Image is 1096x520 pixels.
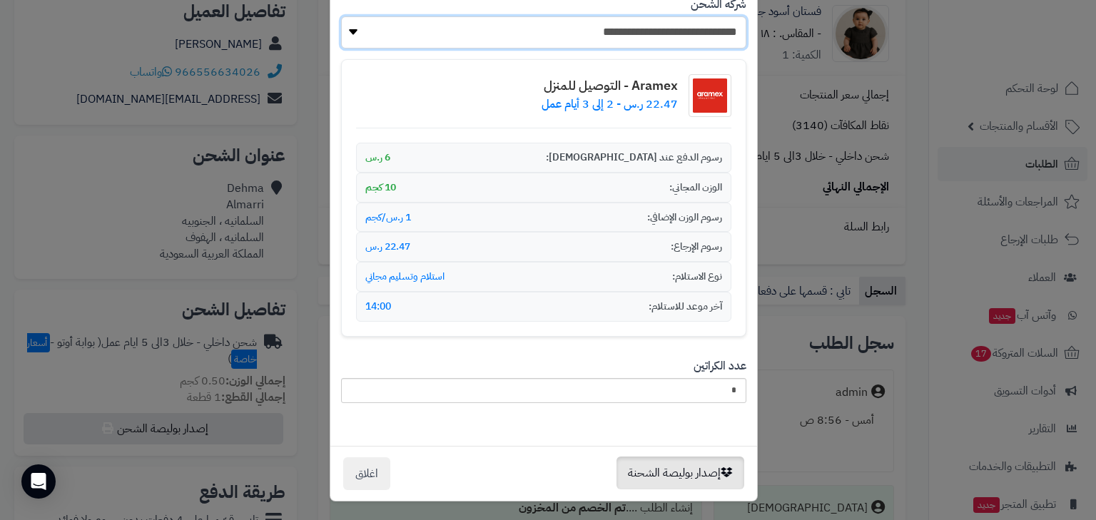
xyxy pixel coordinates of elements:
span: رسوم الإرجاع: [671,240,722,254]
div: Open Intercom Messenger [21,464,56,499]
img: شعار شركة الشحن [689,74,731,117]
span: 14:00 [365,300,391,314]
span: 1 ر.س/كجم [365,210,411,225]
span: 10 كجم [365,180,396,195]
button: إصدار بوليصة الشحنة [616,457,744,489]
span: رسوم الدفع عند [DEMOGRAPHIC_DATA]: [546,151,722,165]
h4: Aramex - التوصيل للمنزل [542,78,678,93]
label: عدد الكراتين [694,358,746,374]
span: نوع الاستلام: [672,270,722,284]
span: الوزن المجاني: [669,180,722,195]
span: آخر موعد للاستلام: [649,300,722,314]
button: اغلاق [343,457,390,490]
span: استلام وتسليم مجاني [365,270,445,284]
span: 6 ر.س [365,151,390,165]
span: 22.47 ر.س [365,240,410,254]
p: 22.47 ر.س - 2 إلى 3 أيام عمل [542,96,678,113]
span: رسوم الوزن الإضافي: [647,210,722,225]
